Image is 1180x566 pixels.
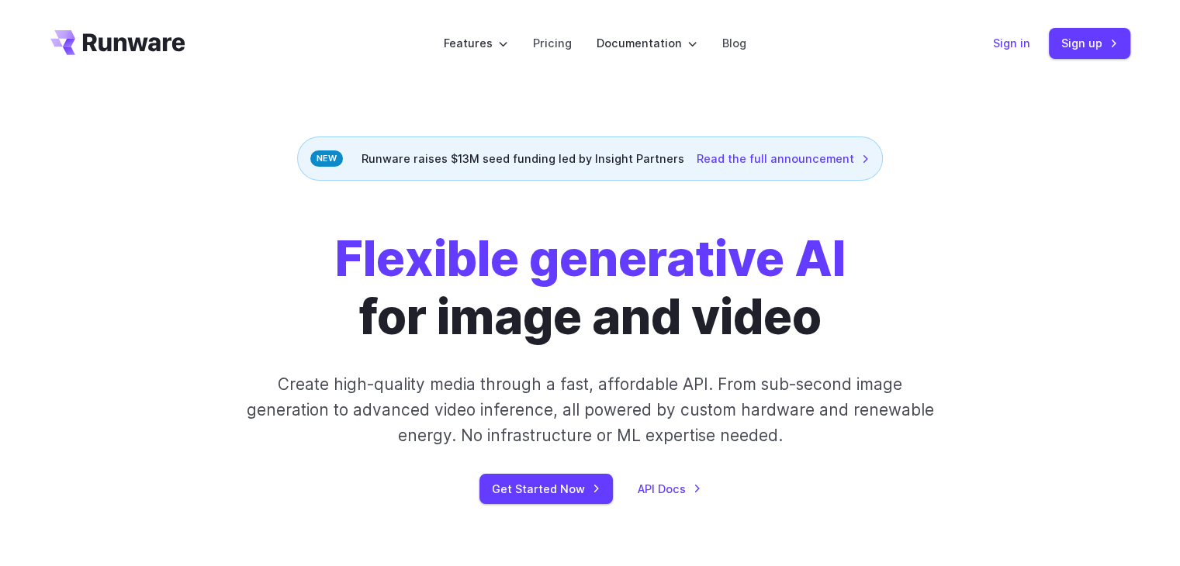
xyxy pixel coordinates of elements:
[335,230,846,347] h1: for image and video
[722,34,746,52] a: Blog
[533,34,572,52] a: Pricing
[993,34,1030,52] a: Sign in
[597,34,697,52] label: Documentation
[335,230,846,288] strong: Flexible generative AI
[50,30,185,55] a: Go to /
[297,136,883,181] div: Runware raises $13M seed funding led by Insight Partners
[697,150,870,167] a: Read the full announcement
[1049,28,1130,58] a: Sign up
[444,34,508,52] label: Features
[638,480,701,498] a: API Docs
[244,371,936,449] p: Create high-quality media through a fast, affordable API. From sub-second image generation to adv...
[479,474,613,504] a: Get Started Now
